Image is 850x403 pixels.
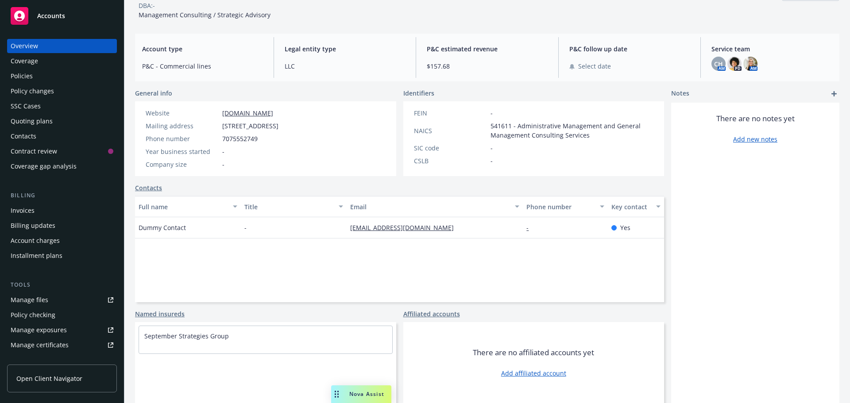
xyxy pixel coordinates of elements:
[608,196,664,217] button: Key contact
[11,39,38,53] div: Overview
[37,12,65,19] span: Accounts
[135,88,172,98] span: General info
[491,143,493,153] span: -
[7,84,117,98] a: Policy changes
[135,196,241,217] button: Full name
[7,69,117,83] a: Policies
[7,39,117,53] a: Overview
[146,121,219,130] div: Mailing address
[222,134,258,143] span: 7075552749
[523,196,607,217] button: Phone number
[403,88,434,98] span: Identifiers
[135,309,185,319] a: Named insureds
[11,69,33,83] div: Policies
[569,44,690,54] span: P&C follow up date
[473,347,594,358] span: There are no affiliated accounts yet
[578,61,611,71] span: Select date
[7,191,117,200] div: Billing
[244,202,333,211] div: Title
[414,156,487,165] div: CSLB
[11,159,77,173] div: Coverage gap analysis
[711,44,832,54] span: Service team
[16,374,82,383] span: Open Client Navigator
[526,223,536,232] a: -
[11,84,54,98] div: Policy changes
[727,57,742,71] img: photo
[222,160,224,169] span: -
[331,385,342,403] div: Drag to move
[491,156,493,165] span: -
[7,234,117,248] a: Account charges
[427,44,548,54] span: P&C estimated revenue
[146,108,219,118] div: Website
[7,219,117,233] a: Billing updates
[222,109,273,117] a: [DOMAIN_NAME]
[7,308,117,322] a: Policy checking
[144,332,229,340] a: September Strategies Group
[244,223,247,232] span: -
[414,143,487,153] div: SIC code
[414,108,487,118] div: FEIN
[139,223,186,232] span: Dummy Contact
[146,147,219,156] div: Year business started
[139,202,228,211] div: Full name
[285,44,406,54] span: Legal entity type
[142,61,263,71] span: P&C - Commercial lines
[11,114,53,128] div: Quoting plans
[491,108,493,118] span: -
[7,99,117,113] a: SSC Cases
[7,338,117,352] a: Manage certificates
[139,11,270,19] span: Management Consulting / Strategic Advisory
[11,234,60,248] div: Account charges
[714,59,723,69] span: CH
[7,54,117,68] a: Coverage
[7,4,117,28] a: Accounts
[11,54,38,68] div: Coverage
[222,121,278,130] span: [STREET_ADDRESS]
[135,183,162,192] a: Contacts
[146,134,219,143] div: Phone number
[142,44,263,54] span: Account type
[11,99,41,113] div: SSC Cases
[146,160,219,169] div: Company size
[331,385,391,403] button: Nova Assist
[11,293,48,307] div: Manage files
[347,196,523,217] button: Email
[349,390,384,398] span: Nova Assist
[285,61,406,71] span: LLC
[11,249,62,263] div: Installment plans
[743,57,757,71] img: photo
[501,368,566,378] a: Add affiliated account
[7,323,117,337] a: Manage exposures
[7,159,117,173] a: Coverage gap analysis
[611,202,651,211] div: Key contact
[11,308,55,322] div: Policy checking
[7,203,117,218] a: Invoices
[11,323,67,337] div: Manage exposures
[829,88,839,99] a: add
[350,223,461,232] a: [EMAIL_ADDRESS][DOMAIN_NAME]
[11,219,55,233] div: Billing updates
[733,134,777,144] a: Add new notes
[7,293,117,307] a: Manage files
[427,61,548,71] span: $157.68
[7,353,117,367] a: Manage claims
[7,114,117,128] a: Quoting plans
[671,88,689,99] span: Notes
[7,129,117,143] a: Contacts
[526,202,594,211] div: Phone number
[11,203,35,218] div: Invoices
[620,223,630,232] span: Yes
[716,113,795,124] span: There are no notes yet
[139,1,155,10] div: DBA: -
[222,147,224,156] span: -
[491,121,654,140] span: 541611 - Administrative Management and General Management Consulting Services
[7,280,117,289] div: Tools
[7,144,117,158] a: Contract review
[403,309,460,319] a: Affiliated accounts
[350,202,510,211] div: Email
[241,196,347,217] button: Title
[7,249,117,263] a: Installment plans
[414,126,487,135] div: NAICS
